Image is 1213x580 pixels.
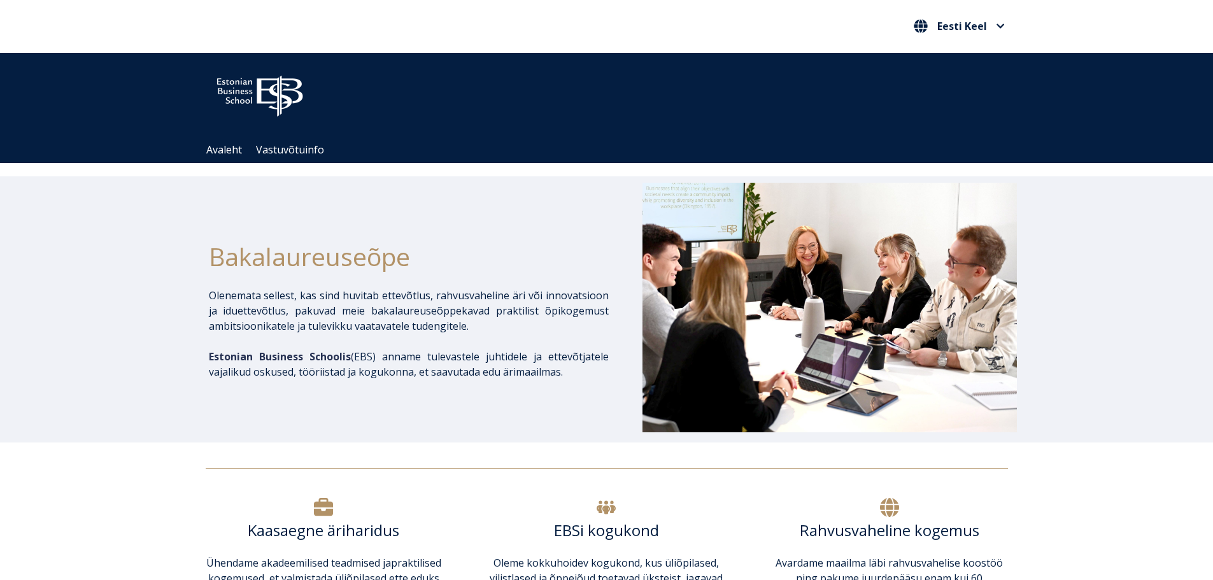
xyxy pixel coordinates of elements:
span: Eesti Keel [937,21,987,31]
div: Navigation Menu [199,137,1027,163]
button: Eesti Keel [911,16,1008,36]
h6: EBSi kogukond [488,521,725,540]
h1: Bakalaureuseõpe [209,237,609,275]
span: Estonian Business Schoolis [209,350,351,364]
p: EBS) anname tulevastele juhtidele ja ettevõtjatele vajalikud oskused, tööriistad ja kogukonna, et... [209,349,609,379]
h6: Kaasaegne äriharidus [206,521,442,540]
a: Vastuvõtuinfo [256,143,324,157]
nav: Vali oma keel [911,16,1008,37]
a: Avaleht [206,143,242,157]
span: ( [209,350,354,364]
span: Ühendame akadeemilised teadmised ja [206,556,391,570]
img: Bakalaureusetudengid [642,183,1017,432]
h6: Rahvusvaheline kogemus [771,521,1007,540]
p: Olenemata sellest, kas sind huvitab ettevõtlus, rahvusvaheline äri või innovatsioon ja iduettevõt... [209,288,609,334]
img: ebs_logo2016_white [206,66,314,120]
